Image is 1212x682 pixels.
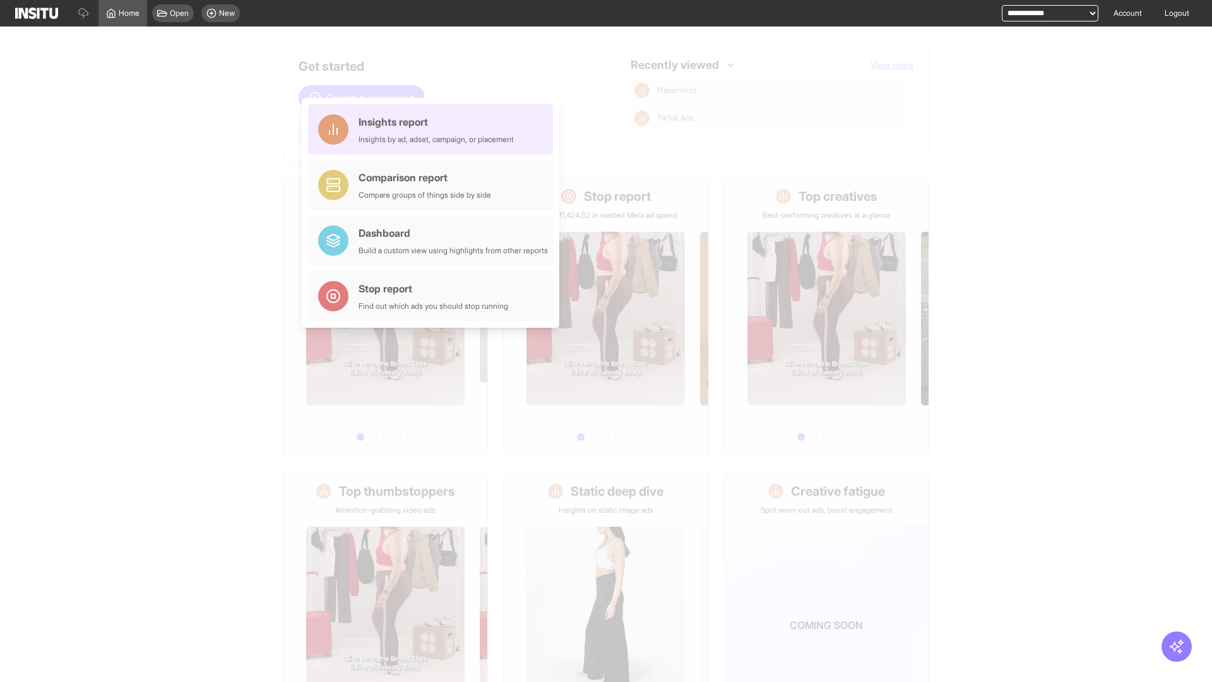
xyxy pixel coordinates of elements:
[359,225,548,241] div: Dashboard
[359,281,508,296] div: Stop report
[219,8,235,18] span: New
[15,8,58,19] img: Logo
[359,114,514,129] div: Insights report
[119,8,140,18] span: Home
[170,8,189,18] span: Open
[359,190,491,200] div: Compare groups of things side by side
[359,135,514,145] div: Insights by ad, adset, campaign, or placement
[359,301,508,311] div: Find out which ads you should stop running
[359,170,491,185] div: Comparison report
[359,246,548,256] div: Build a custom view using highlights from other reports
